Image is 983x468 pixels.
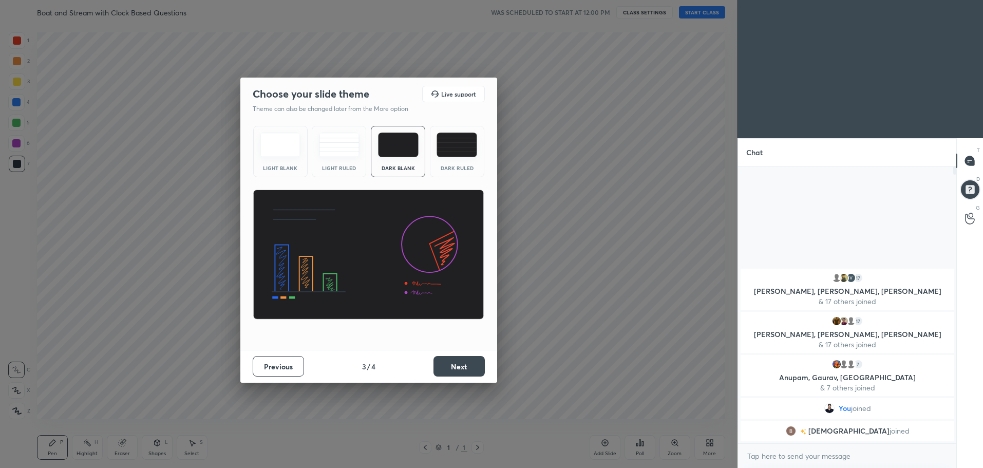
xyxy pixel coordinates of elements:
[976,175,980,183] p: D
[319,133,360,157] img: lightRuledTheme.5fabf969.svg
[800,429,806,435] img: no-rating-badge.077c3623.svg
[747,297,948,306] p: & 17 others joined
[839,316,849,326] img: 3e9435d67a934c9b8d833c8f9b9f0f29.jpg
[747,373,948,382] p: Anupam, Gaurav, [GEOGRAPHIC_DATA]
[367,361,370,372] h4: /
[850,404,871,413] span: joined
[824,403,834,414] img: 1c09848962704c2c93b45c2bf87dea3f.jpg
[747,341,948,349] p: & 17 others joined
[441,91,476,97] h5: Live support
[260,165,301,171] div: Light Blank
[889,427,909,435] span: joined
[437,165,478,171] div: Dark Ruled
[831,359,842,369] img: e149e6a37c2942a7aef55bace610ca87.jpg
[747,287,948,295] p: [PERSON_NAME], [PERSON_NAME], [PERSON_NAME]
[253,190,484,320] img: darkThemeBanner.d06ce4a2.svg
[738,267,957,443] div: grid
[253,87,369,101] h2: Choose your slide theme
[831,316,842,326] img: 7133693b8b69424cb666308886004163.jpg
[253,104,419,114] p: Theme can also be changed later from the More option
[846,316,856,326] img: default.png
[846,273,856,283] img: bea1741e89294f40bf49ecb75069fcef.82553847_3
[808,427,889,435] span: [DEMOGRAPHIC_DATA]
[378,133,419,157] img: darkTheme.f0cc69e5.svg
[976,204,980,212] p: G
[838,404,850,413] span: You
[853,359,863,369] div: 7
[831,273,842,283] img: default.png
[839,273,849,283] img: e3bb5addc83b41578d53592fd7b7f847.jpg
[433,356,485,377] button: Next
[371,361,375,372] h4: 4
[377,165,419,171] div: Dark Blank
[853,273,863,283] div: 17
[260,133,300,157] img: lightTheme.e5ed3b09.svg
[318,165,360,171] div: Light Ruled
[747,384,948,392] p: & 7 others joined
[839,359,849,369] img: default.png
[846,359,856,369] img: default.png
[362,361,366,372] h4: 3
[253,356,304,377] button: Previous
[785,426,796,436] img: 3
[977,146,980,154] p: T
[437,133,477,157] img: darkRuledTheme.de295e13.svg
[747,330,948,339] p: [PERSON_NAME], [PERSON_NAME], [PERSON_NAME]
[738,139,771,166] p: Chat
[853,316,863,326] div: 17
